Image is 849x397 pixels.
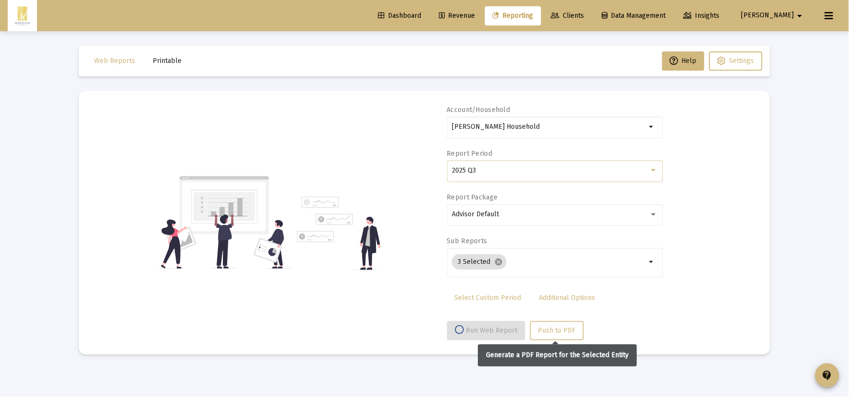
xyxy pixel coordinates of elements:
input: Search or select an account or household [452,123,646,131]
mat-chip-list: Selection [452,252,646,272]
a: Dashboard [370,6,429,25]
span: Dashboard [378,12,421,20]
button: Web Reports [86,51,143,71]
span: Help [670,57,697,65]
mat-icon: cancel [494,258,503,266]
span: 2025 Q3 [452,166,476,174]
label: Account/Household [447,106,510,114]
span: Printable [153,57,182,65]
span: Additional Options [539,294,595,302]
span: Settings [729,57,754,65]
span: Select Custom Period [455,294,522,302]
span: Revenue [439,12,475,20]
mat-chip: 3 Selected [452,254,507,270]
span: Web Reports [94,57,135,65]
label: Sub Reports [447,237,487,245]
button: Run Web Report [447,321,525,340]
span: Reporting [493,12,534,20]
span: Insights [684,12,720,20]
button: [PERSON_NAME] [730,6,817,25]
img: Dashboard [15,6,30,25]
a: Insights [676,6,728,25]
a: Data Management [594,6,674,25]
img: reporting [159,175,291,270]
span: Run Web Report [455,326,518,335]
a: Clients [544,6,592,25]
mat-icon: arrow_drop_down [794,6,806,25]
span: [PERSON_NAME] [741,12,794,20]
span: Push to PDF [538,326,576,335]
label: Report Period [447,149,493,158]
button: Settings [709,51,763,71]
span: Data Management [602,12,666,20]
label: Report Package [447,193,498,201]
img: reporting-alt [297,197,381,270]
button: Printable [145,51,189,71]
span: Clients [551,12,584,20]
button: Help [662,51,704,71]
mat-icon: contact_support [822,370,833,381]
span: Advisor Default [452,210,499,218]
a: Reporting [485,6,541,25]
mat-icon: arrow_drop_down [646,121,658,133]
a: Revenue [431,6,483,25]
mat-icon: arrow_drop_down [646,256,658,268]
button: Push to PDF [530,321,584,340]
